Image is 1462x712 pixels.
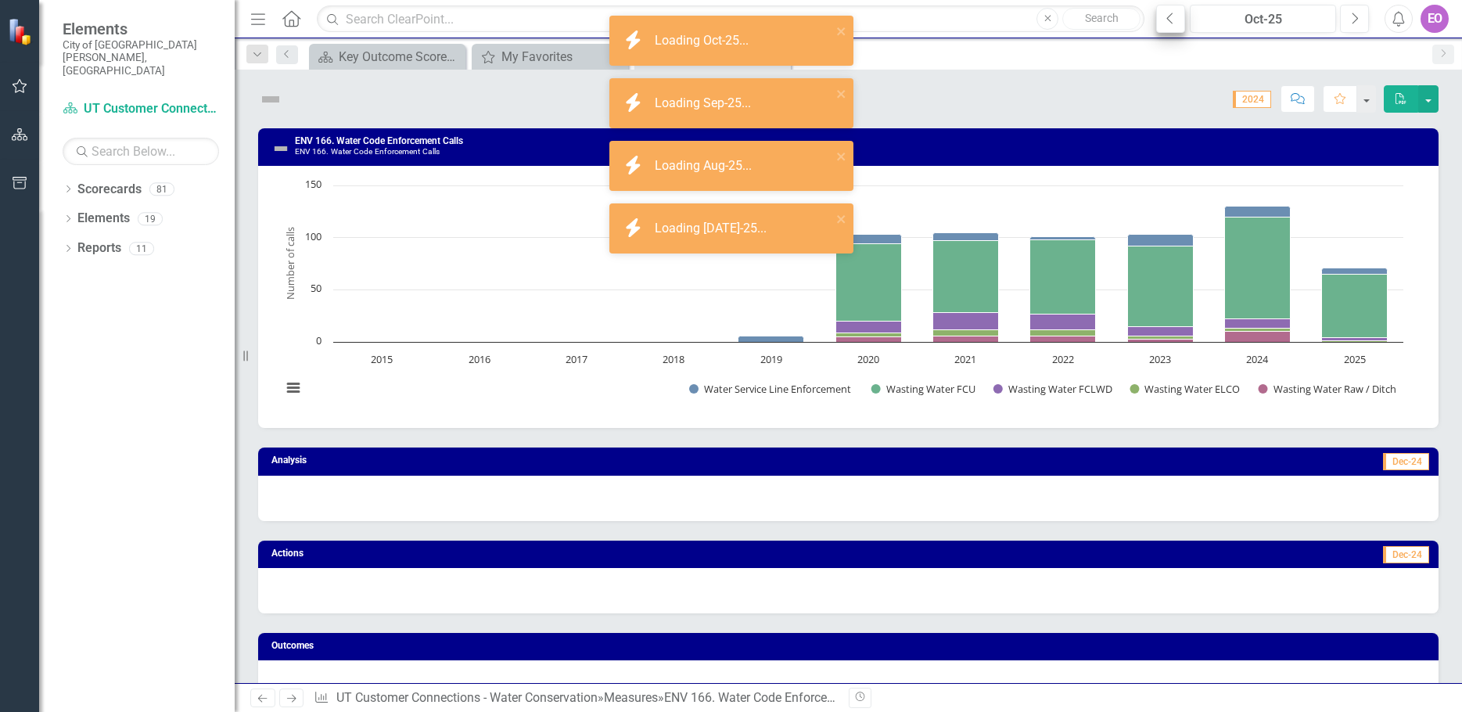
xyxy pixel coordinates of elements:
[738,336,804,343] path: 2019, 6. Water Service Line Enforcement.
[77,239,121,257] a: Reports
[933,233,999,241] path: 2021, 8. Water Service Line Enforcement.
[1322,275,1388,338] path: 2025, 61. Wasting Water FCU.
[63,38,219,77] small: City of [GEOGRAPHIC_DATA][PERSON_NAME], [GEOGRAPHIC_DATA]
[476,47,624,67] a: My Favorites
[1062,8,1141,30] button: Search
[566,352,587,366] text: 2017
[836,210,847,228] button: close
[63,138,219,165] input: Search Below...
[382,313,1387,341] g: Wasting Water FCLWD, bar series 3 of 5 with 11 bars.
[1030,330,1096,336] path: 2022, 6. Wasting Water ELCO.
[1128,235,1194,246] path: 2023, 11. Water Service Line Enforcement.
[1233,91,1271,108] span: 2024
[316,333,321,347] text: 0
[282,377,304,399] button: View chart menu, Chart
[382,329,1387,343] g: Wasting Water ELCO, bar series 4 of 5 with 11 bars.
[271,139,290,158] img: Not Defined
[274,178,1423,412] div: Chart. Highcharts interactive chart.
[954,352,976,366] text: 2021
[836,22,847,40] button: close
[1421,5,1449,33] button: EO
[1225,319,1291,329] path: 2024, 9. Wasting Water FCLWD.
[149,182,174,196] div: 81
[760,352,782,366] text: 2019
[317,5,1144,33] input: Search ClearPoint...
[1144,382,1240,396] text: Wasting Water ELCO
[933,241,999,313] path: 2021, 69. Wasting Water FCU.
[933,336,999,343] path: 2021, 6. Wasting Water Raw / Ditch.
[371,352,393,366] text: 2015
[1149,352,1171,366] text: 2023
[382,207,1387,343] g: Water Service Line Enforcement, bar series 1 of 5 with 11 bars.
[283,228,297,300] text: Number of calls
[655,157,756,175] div: Loading Aug-25...
[836,333,902,337] path: 2020, 4. Wasting Water ELCO.
[1128,246,1194,327] path: 2023, 77. Wasting Water FCU.
[836,337,902,343] path: 2020, 5. Wasting Water Raw / Ditch.
[933,330,999,336] path: 2021, 6. Wasting Water ELCO.
[313,47,462,67] a: Key Outcome Scorecard
[604,690,658,705] a: Measures
[1322,268,1388,275] path: 2025, 6. Water Service Line Enforcement.
[339,47,462,67] div: Key Outcome Scorecard
[1225,332,1291,343] path: 2024, 10. Wasting Water Raw / Ditch.
[1128,336,1194,340] path: 2023, 3. Wasting Water ELCO.
[655,95,755,113] div: Loading Sep-25...
[1225,207,1291,218] path: 2024, 10. Water Service Line Enforcement.
[314,689,836,707] div: » »
[1030,315,1096,330] path: 2022, 15. Wasting Water FCLWD.
[77,210,130,228] a: Elements
[1259,382,1397,396] button: Show Wasting Water Raw / Ditch
[836,147,847,165] button: close
[1052,352,1074,366] text: 2022
[836,322,902,333] path: 2020, 11. Wasting Water FCLWD.
[258,87,283,112] img: Not Defined
[1195,10,1331,29] div: Oct-25
[1225,329,1291,332] path: 2024, 3. Wasting Water ELCO.
[1130,382,1240,396] button: Show Wasting Water ELCO
[311,281,321,295] text: 50
[77,181,142,199] a: Scorecards
[382,218,1387,338] g: Wasting Water FCU, bar series 2 of 5 with 11 bars.
[1085,12,1119,24] span: Search
[271,455,763,466] h3: Analysis
[836,244,902,322] path: 2020, 74. Wasting Water FCU.
[305,177,321,191] text: 150
[1383,546,1429,563] span: Dec-24
[1225,218,1291,319] path: 2024, 98. Wasting Water FCU.
[305,229,321,243] text: 100
[138,212,163,225] div: 19
[1128,340,1194,343] path: 2023, 3. Wasting Water Raw / Ditch.
[1030,240,1096,315] path: 2022, 71. Wasting Water FCU.
[295,135,463,146] a: ENV 166. Water Code Enforcement Calls
[336,690,598,705] a: UT Customer Connections - Water Conservation
[1246,352,1269,366] text: 2024
[271,548,738,559] h3: Actions
[1383,453,1429,470] span: Dec-24
[1322,341,1388,343] path: 2025, 1. Wasting Water ELCO.
[271,641,1431,651] h3: Outcomes
[1030,237,1096,240] path: 2022, 3. Water Service Line Enforcement.
[871,382,975,396] button: Show Wasting Water FCU
[8,18,35,45] img: ClearPoint Strategy
[664,690,885,705] div: ENV 166. Water Code Enforcement Calls
[1030,336,1096,343] path: 2022, 6. Wasting Water Raw / Ditch.
[655,220,771,238] div: Loading [DATE]-25...
[1190,5,1336,33] button: Oct-25
[663,352,684,366] text: 2018
[993,382,1112,396] button: Show Wasting Water FCLWD
[501,47,624,67] div: My Favorites
[295,147,440,156] small: ENV 166. Water Code Enforcement Calls
[469,352,490,366] text: 2016
[836,85,847,102] button: close
[655,32,753,50] div: Loading Oct-25...
[857,352,879,366] text: 2020
[1344,352,1366,366] text: 2025
[1128,327,1194,336] path: 2023, 9. Wasting Water FCLWD.
[1322,338,1388,341] path: 2025, 3. Wasting Water FCLWD.
[689,382,853,396] button: Show Water Service Line Enforcement
[129,242,154,255] div: 11
[63,20,219,38] span: Elements
[836,235,902,244] path: 2020, 9. Water Service Line Enforcement.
